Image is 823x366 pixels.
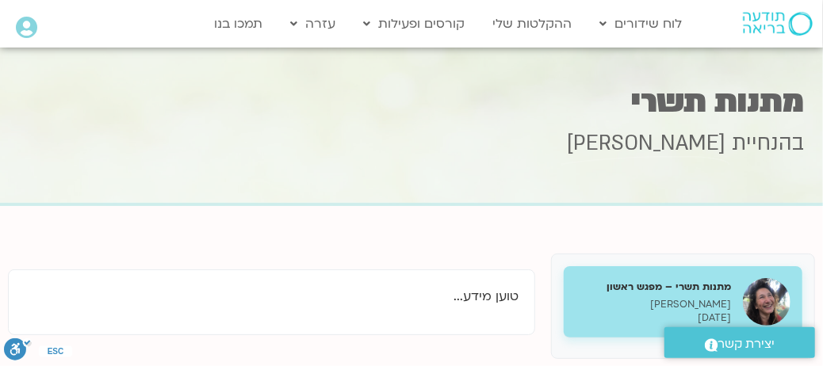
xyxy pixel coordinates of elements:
[592,9,691,39] a: לוח שידורים
[718,334,775,355] span: יצירת קשר
[485,9,580,39] a: ההקלטות שלי
[576,298,731,311] p: [PERSON_NAME]
[664,327,815,358] a: יצירת קשר
[576,311,731,325] p: [DATE]
[25,286,519,307] p: טוען מידע...
[356,9,473,39] a: קורסים ופעילות
[19,86,804,117] h1: מתנות תשרי
[743,12,813,36] img: תודעה בריאה
[206,9,271,39] a: תמכו בנו
[732,129,804,158] span: בהנחיית
[743,278,790,326] img: מתנות תשרי – מפגש ראשון
[576,280,731,294] h5: מתנות תשרי – מפגש ראשון
[283,9,344,39] a: עזרה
